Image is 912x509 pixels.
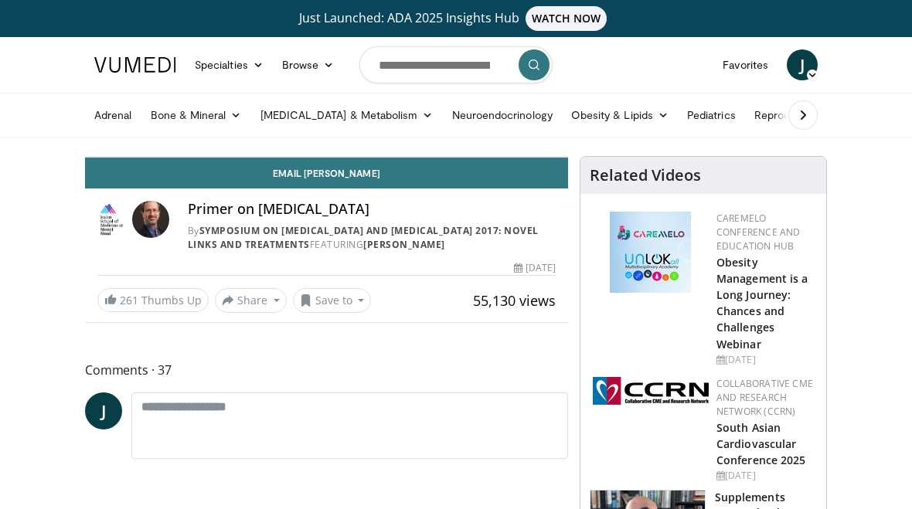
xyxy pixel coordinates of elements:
a: Collaborative CME and Research Network (CCRN) [716,377,813,418]
a: J [85,392,122,429]
a: Symposium on [MEDICAL_DATA] and [MEDICAL_DATA] 2017: Novel Links and Treatments [188,224,539,251]
button: Share [215,288,287,313]
img: 45df64a9-a6de-482c-8a90-ada250f7980c.png.150x105_q85_autocrop_double_scale_upscale_version-0.2.jpg [610,212,691,293]
a: South Asian Cardiovascular Conference 2025 [716,420,806,467]
a: Just Launched: ADA 2025 Insights HubWATCH NOW [85,6,827,31]
span: 55,130 views [473,291,556,310]
a: Bone & Mineral [141,100,251,131]
h4: Related Videos [590,166,701,185]
img: a04ee3ba-8487-4636-b0fb-5e8d268f3737.png.150x105_q85_autocrop_double_scale_upscale_version-0.2.png [593,377,709,405]
span: 261 [120,293,138,307]
a: 261 Thumbs Up [97,288,209,312]
img: Symposium on Diabetes and Cancer 2017: Novel Links and Treatments [97,201,126,238]
div: By FEATURING [188,224,556,252]
span: Comments 37 [85,360,568,380]
a: Reproductive [745,100,830,131]
span: WATCH NOW [526,6,607,31]
a: J [787,49,818,80]
input: Search topics, interventions [359,46,553,83]
a: Email [PERSON_NAME] [85,158,568,188]
img: VuMedi Logo [94,57,176,73]
a: Browse [273,49,344,80]
div: [DATE] [716,469,814,483]
a: Adrenal [85,100,141,131]
a: Favorites [713,49,778,80]
h4: Primer on [MEDICAL_DATA] [188,201,556,218]
a: Obesity & Lipids [562,100,678,131]
img: Avatar [132,201,169,238]
div: [DATE] [716,353,814,367]
a: [MEDICAL_DATA] & Metabolism [251,100,443,131]
a: Obesity Management is a Long Journey: Chances and Challenges Webinar [716,255,808,351]
a: CaReMeLO Conference and Education Hub [716,212,800,253]
a: Pediatrics [678,100,745,131]
a: Specialties [185,49,273,80]
div: [DATE] [514,261,556,275]
a: [PERSON_NAME] [363,238,445,251]
a: Neuroendocrinology [443,100,562,131]
button: Save to [293,288,372,313]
